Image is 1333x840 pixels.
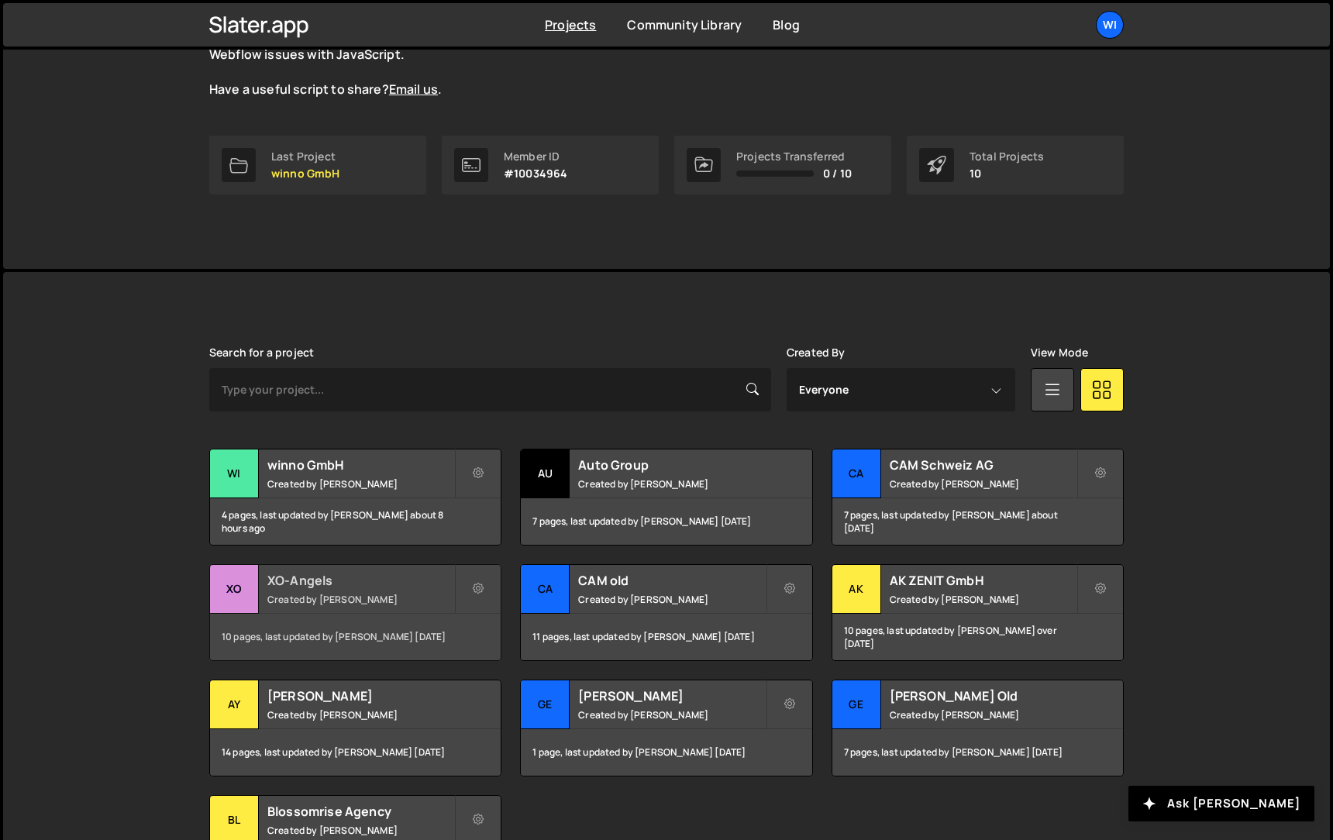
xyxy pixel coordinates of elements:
[832,614,1123,660] div: 10 pages, last updated by [PERSON_NAME] over [DATE]
[545,16,596,33] a: Projects
[210,449,259,498] div: wi
[1031,346,1088,359] label: View Mode
[209,449,501,546] a: wi winno GmbH Created by [PERSON_NAME] 4 pages, last updated by [PERSON_NAME] about 8 hours ago
[521,449,570,498] div: Au
[578,456,765,473] h2: Auto Group
[209,29,767,98] p: The is live and growing. Explore the curated scripts to solve common Webflow issues with JavaScri...
[209,564,501,661] a: XO XO-Angels Created by [PERSON_NAME] 10 pages, last updated by [PERSON_NAME] [DATE]
[787,346,846,359] label: Created By
[521,680,570,729] div: Ge
[578,593,765,606] small: Created by [PERSON_NAME]
[890,593,1076,606] small: Created by [PERSON_NAME]
[890,708,1076,721] small: Created by [PERSON_NAME]
[209,680,501,776] a: Ay [PERSON_NAME] Created by [PERSON_NAME] 14 pages, last updated by [PERSON_NAME] [DATE]
[832,498,1123,545] div: 7 pages, last updated by [PERSON_NAME] about [DATE]
[267,803,454,820] h2: Blossomrise Agency
[1096,11,1124,39] a: wi
[773,16,800,33] a: Blog
[210,614,501,660] div: 10 pages, last updated by [PERSON_NAME] [DATE]
[209,346,314,359] label: Search for a project
[890,687,1076,704] h2: [PERSON_NAME] Old
[823,167,852,180] span: 0 / 10
[210,565,259,614] div: XO
[1128,786,1314,821] button: Ask [PERSON_NAME]
[210,729,501,776] div: 14 pages, last updated by [PERSON_NAME] [DATE]
[209,136,426,195] a: Last Project winno GmbH
[521,614,811,660] div: 11 pages, last updated by [PERSON_NAME] [DATE]
[267,456,454,473] h2: winno GmbH
[890,456,1076,473] h2: CAM Schweiz AG
[832,729,1123,776] div: 7 pages, last updated by [PERSON_NAME] [DATE]
[210,680,259,729] div: Ay
[389,81,438,98] a: Email us
[504,167,567,180] p: #10034964
[210,498,501,545] div: 4 pages, last updated by [PERSON_NAME] about 8 hours ago
[521,498,811,545] div: 7 pages, last updated by [PERSON_NAME] [DATE]
[627,16,742,33] a: Community Library
[832,564,1124,661] a: AK AK ZENIT GmbH Created by [PERSON_NAME] 10 pages, last updated by [PERSON_NAME] over [DATE]
[578,477,765,491] small: Created by [PERSON_NAME]
[271,167,340,180] p: winno GmbH
[267,477,454,491] small: Created by [PERSON_NAME]
[267,687,454,704] h2: [PERSON_NAME]
[832,449,1124,546] a: CA CAM Schweiz AG Created by [PERSON_NAME] 7 pages, last updated by [PERSON_NAME] about [DATE]
[970,150,1044,163] div: Total Projects
[521,729,811,776] div: 1 page, last updated by [PERSON_NAME] [DATE]
[578,687,765,704] h2: [PERSON_NAME]
[209,368,771,411] input: Type your project...
[267,824,454,837] small: Created by [PERSON_NAME]
[578,708,765,721] small: Created by [PERSON_NAME]
[520,680,812,776] a: Ge [PERSON_NAME] Created by [PERSON_NAME] 1 page, last updated by [PERSON_NAME] [DATE]
[267,593,454,606] small: Created by [PERSON_NAME]
[832,565,881,614] div: AK
[267,572,454,589] h2: XO-Angels
[890,477,1076,491] small: Created by [PERSON_NAME]
[521,565,570,614] div: CA
[504,150,567,163] div: Member ID
[970,167,1044,180] p: 10
[832,680,881,729] div: Ge
[832,680,1124,776] a: Ge [PERSON_NAME] Old Created by [PERSON_NAME] 7 pages, last updated by [PERSON_NAME] [DATE]
[736,150,852,163] div: Projects Transferred
[578,572,765,589] h2: CAM old
[520,449,812,546] a: Au Auto Group Created by [PERSON_NAME] 7 pages, last updated by [PERSON_NAME] [DATE]
[271,150,340,163] div: Last Project
[520,564,812,661] a: CA CAM old Created by [PERSON_NAME] 11 pages, last updated by [PERSON_NAME] [DATE]
[267,708,454,721] small: Created by [PERSON_NAME]
[890,572,1076,589] h2: AK ZENIT GmbH
[832,449,881,498] div: CA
